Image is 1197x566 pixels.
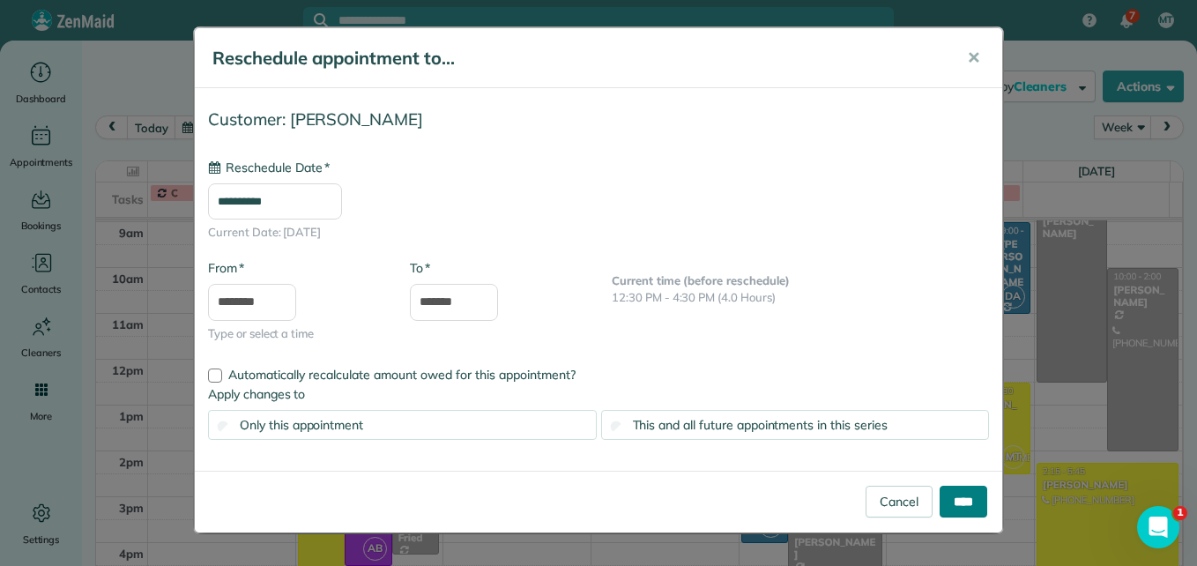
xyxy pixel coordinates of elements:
[410,259,430,277] label: To
[612,273,790,287] b: Current time (before reschedule)
[208,159,330,176] label: Reschedule Date
[610,421,621,433] input: This and all future appointments in this series
[1173,506,1187,520] span: 1
[208,259,244,277] label: From
[866,486,933,518] a: Cancel
[240,417,363,433] span: Only this appointment
[612,289,989,307] p: 12:30 PM - 4:30 PM (4.0 Hours)
[218,421,229,433] input: Only this appointment
[208,224,989,242] span: Current Date: [DATE]
[967,48,980,68] span: ✕
[208,325,383,343] span: Type or select a time
[208,385,989,403] label: Apply changes to
[228,367,576,383] span: Automatically recalculate amount owed for this appointment?
[1137,506,1179,548] iframe: Intercom live chat
[208,110,989,129] h4: Customer: [PERSON_NAME]
[212,46,942,71] h5: Reschedule appointment to...
[633,417,888,433] span: This and all future appointments in this series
